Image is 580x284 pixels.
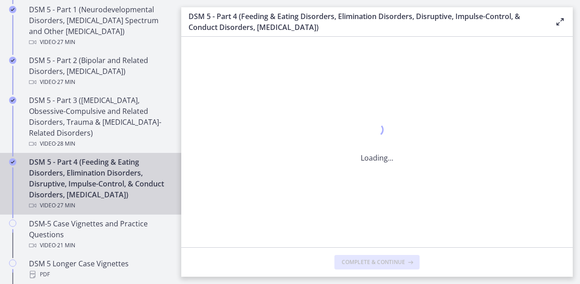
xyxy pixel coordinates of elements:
div: Video [29,240,170,251]
div: DSM 5 - Part 1 (Neurodevelopmental Disorders, [MEDICAL_DATA] Spectrum and Other [MEDICAL_DATA]) [29,4,170,48]
span: · 21 min [56,240,75,251]
div: DSM 5 - Part 2 (Bipolar and Related Disorders, [MEDICAL_DATA]) [29,55,170,88]
i: Completed [9,57,16,64]
span: Complete & continue [342,259,405,266]
div: Video [29,77,170,88]
span: · 27 min [56,37,75,48]
span: · 27 min [56,200,75,211]
div: DSM-5 Case Vignettes and Practice Questions [29,218,170,251]
i: Completed [9,6,16,13]
div: Video [29,37,170,48]
i: Completed [9,97,16,104]
div: DSM 5 Longer Case Vignettes [29,258,170,280]
div: DSM 5 - Part 4 (Feeding & Eating Disorders, Elimination Disorders, Disruptive, Impulse-Control, &... [29,157,170,211]
span: · 28 min [56,138,75,149]
i: Completed [9,158,16,166]
span: · 27 min [56,77,75,88]
div: PDF [29,269,170,280]
div: Video [29,138,170,149]
p: Loading... [361,152,393,163]
div: Video [29,200,170,211]
h3: DSM 5 - Part 4 (Feeding & Eating Disorders, Elimination Disorders, Disruptive, Impulse-Control, &... [188,11,540,33]
button: Complete & continue [334,255,420,269]
div: 1 [361,121,393,142]
div: DSM 5 - Part 3 ([MEDICAL_DATA], Obsessive-Compulsive and Related Disorders, Trauma & [MEDICAL_DAT... [29,95,170,149]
